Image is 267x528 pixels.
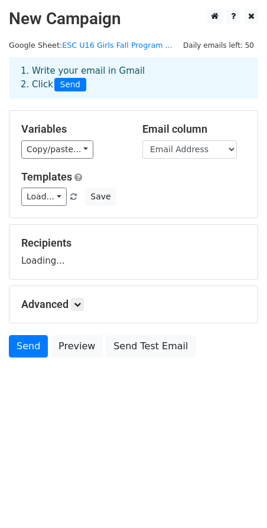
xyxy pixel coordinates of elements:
[21,298,246,311] h5: Advanced
[54,78,86,92] span: Send
[51,335,103,358] a: Preview
[9,9,258,29] h2: New Campaign
[85,188,116,206] button: Save
[142,123,246,136] h5: Email column
[21,188,67,206] a: Load...
[21,170,72,183] a: Templates
[21,140,93,159] a: Copy/paste...
[62,41,172,50] a: ESC U16 Girls Fall Program ...
[21,237,246,250] h5: Recipients
[9,41,172,50] small: Google Sheet:
[179,41,258,50] a: Daily emails left: 50
[106,335,196,358] a: Send Test Email
[179,39,258,52] span: Daily emails left: 50
[21,123,125,136] h5: Variables
[21,237,246,267] div: Loading...
[9,335,48,358] a: Send
[12,64,255,91] div: 1. Write your email in Gmail 2. Click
